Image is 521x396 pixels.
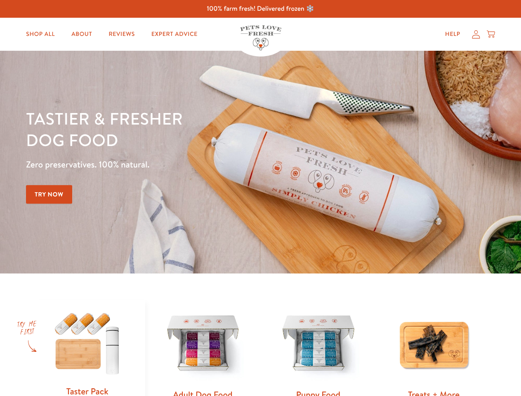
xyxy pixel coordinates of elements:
h1: Tastier & fresher dog food [26,108,339,151]
img: Pets Love Fresh [240,25,281,50]
a: Help [438,26,467,42]
a: Shop All [19,26,61,42]
a: Expert Advice [145,26,204,42]
a: Reviews [102,26,141,42]
a: About [65,26,99,42]
p: Zero preservatives. 100% natural. [26,157,339,172]
a: Try Now [26,185,72,204]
